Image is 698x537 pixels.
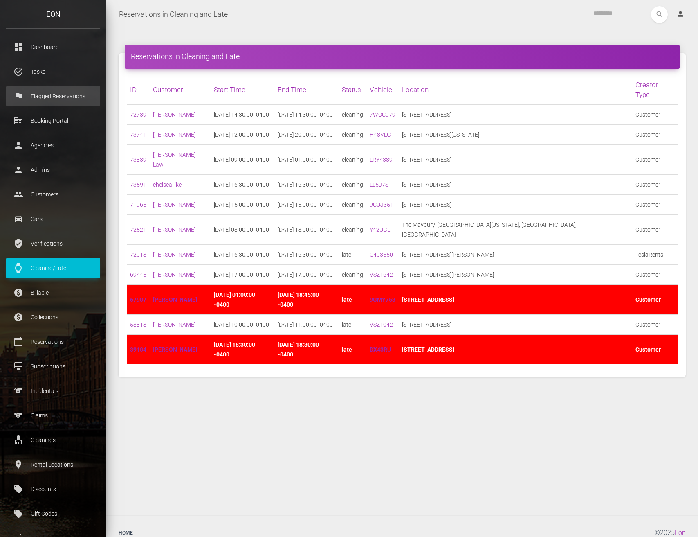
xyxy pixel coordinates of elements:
td: Customer [632,265,678,285]
td: [STREET_ADDRESS][US_STATE] [399,125,632,145]
a: place Rental Locations [6,454,100,475]
td: [STREET_ADDRESS] [399,145,632,175]
a: 73741 [130,131,146,138]
a: task_alt Tasks [6,61,100,82]
td: [STREET_ADDRESS] [399,175,632,195]
a: Eon [675,529,686,537]
td: late [339,245,366,265]
a: 9CUJ351 [370,201,393,208]
a: watch Cleaning/Late [6,258,100,278]
a: person [670,6,692,23]
h4: Reservations in Cleaning and Late [131,51,673,61]
p: Claims [12,409,94,422]
a: 58818 [130,321,146,328]
a: calendar_today Reservations [6,332,100,352]
p: Admins [12,164,94,176]
a: 71965 [130,201,146,208]
p: Agencies [12,139,94,151]
a: [PERSON_NAME] [153,251,195,258]
a: [PERSON_NAME] [153,346,197,353]
a: LL5J7S [370,181,388,188]
a: cleaning_services Cleanings [6,430,100,450]
a: 69445 [130,271,146,278]
th: Creator Type [632,75,678,105]
p: Reservations [12,336,94,348]
td: cleaning [339,105,366,125]
td: [DATE] 01:00:00 -0400 [274,145,339,175]
p: Verifications [12,237,94,250]
th: End Time [274,75,339,105]
td: [DATE] 14:30:00 -0400 [274,105,339,125]
a: verified_user Verifications [6,233,100,254]
a: [PERSON_NAME] [153,271,195,278]
td: [STREET_ADDRESS][PERSON_NAME] [399,265,632,285]
a: 72018 [130,251,146,258]
td: cleaning [339,125,366,145]
a: card_membership Subscriptions [6,356,100,377]
td: Customer [632,175,678,195]
td: [STREET_ADDRESS] [399,315,632,335]
p: Subscriptions [12,360,94,372]
th: ID [127,75,150,105]
a: paid Billable [6,282,100,303]
a: [PERSON_NAME] [153,296,197,303]
td: The Maybury, [GEOGRAPHIC_DATA][US_STATE], [GEOGRAPHIC_DATA], [GEOGRAPHIC_DATA] [399,215,632,245]
th: Vehicle [366,75,399,105]
a: sports Claims [6,405,100,426]
a: person Admins [6,160,100,180]
td: Customer [632,315,678,335]
td: [DATE] 16:30:00 -0400 [211,245,275,265]
td: cleaning [339,195,366,215]
p: Flagged Reservations [12,90,94,102]
p: Billable [12,287,94,299]
a: H48VLG [370,131,391,138]
td: Customer [632,125,678,145]
a: 72521 [130,226,146,233]
td: late [339,285,366,315]
a: [PERSON_NAME] [153,201,195,208]
a: corporate_fare Booking Portal [6,111,100,131]
a: 72739 [130,111,146,118]
td: [DATE] 11:00:00 -0400 [274,315,339,335]
th: Location [399,75,632,105]
a: [PERSON_NAME] [153,321,195,328]
a: 73839 [130,156,146,163]
p: Booking Portal [12,115,94,127]
a: [PERSON_NAME] Law [153,151,195,168]
td: [DATE] 10:00:00 -0400 [211,315,275,335]
i: person [676,10,685,18]
td: cleaning [339,215,366,245]
a: sports Incidentals [6,381,100,401]
td: [DATE] 20:00:00 -0400 [274,125,339,145]
th: Customer [150,75,211,105]
td: [DATE] 18:30:00 -0400 [211,335,275,365]
a: [PERSON_NAME] [153,226,195,233]
p: Gift Codes [12,508,94,520]
a: Y42UGL [370,226,390,233]
td: TeslaRents [632,245,678,265]
button: search [651,6,668,23]
td: Customer [632,335,678,365]
p: Cleanings [12,434,94,446]
td: [DATE] 17:00:00 -0400 [211,265,275,285]
td: Customer [632,215,678,245]
a: drive_eta Cars [6,209,100,229]
a: VSZ1042 [370,321,393,328]
td: [DATE] 09:00:00 -0400 [211,145,275,175]
a: [PERSON_NAME] [153,131,195,138]
p: Discounts [12,483,94,495]
td: [STREET_ADDRESS] [399,335,632,365]
a: people Customers [6,184,100,205]
a: VSZ1642 [370,271,393,278]
td: [DATE] 17:00:00 -0400 [274,265,339,285]
p: Collections [12,311,94,323]
p: Cleaning/Late [12,262,94,274]
a: person Agencies [6,135,100,156]
a: flag Flagged Reservations [6,86,100,106]
td: cleaning [339,175,366,195]
td: [DATE] 15:00:00 -0400 [274,195,339,215]
td: [STREET_ADDRESS] [399,105,632,125]
a: 7WQC979 [370,111,395,118]
a: local_offer Gift Codes [6,503,100,524]
p: Customers [12,188,94,201]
